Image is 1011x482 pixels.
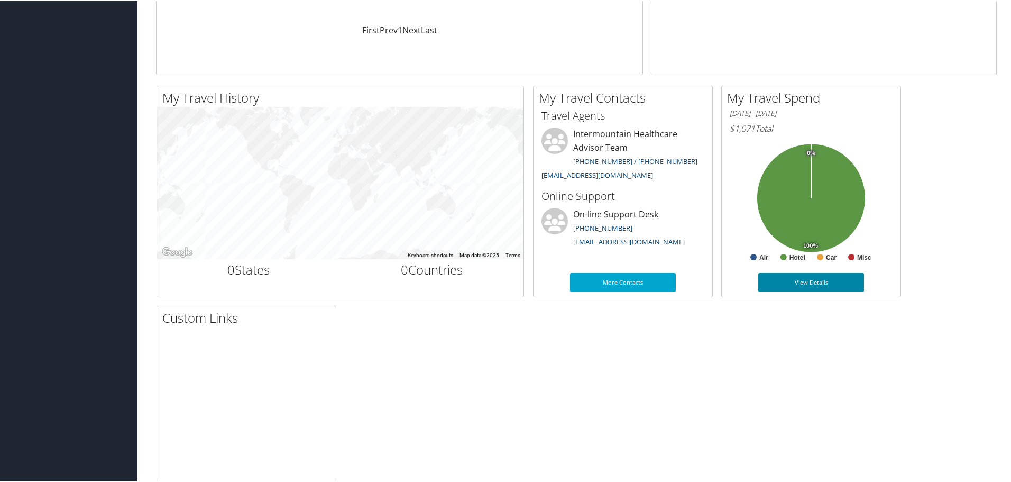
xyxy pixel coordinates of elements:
[227,260,235,277] span: 0
[730,122,893,133] h6: Total
[803,242,818,248] tspan: 100%
[789,253,805,260] text: Hotel
[857,253,871,260] text: Misc
[408,251,453,258] button: Keyboard shortcuts
[401,260,408,277] span: 0
[402,23,421,35] a: Next
[573,222,632,232] a: [PHONE_NUMBER]
[162,308,336,326] h2: Custom Links
[539,88,712,106] h2: My Travel Contacts
[573,156,697,165] a: [PHONE_NUMBER] / [PHONE_NUMBER]
[536,126,710,183] li: Intermountain Healthcare Advisor Team
[541,169,653,179] a: [EMAIL_ADDRESS][DOMAIN_NAME]
[730,107,893,117] h6: [DATE] - [DATE]
[348,260,516,278] h2: Countries
[759,253,768,260] text: Air
[421,23,437,35] a: Last
[160,244,195,258] a: Open this area in Google Maps (opens a new window)
[541,107,704,122] h3: Travel Agents
[459,251,499,257] span: Map data ©2025
[541,188,704,203] h3: Online Support
[362,23,380,35] a: First
[398,23,402,35] a: 1
[807,149,815,156] tspan: 0%
[573,236,685,245] a: [EMAIL_ADDRESS][DOMAIN_NAME]
[758,272,864,291] a: View Details
[160,244,195,258] img: Google
[380,23,398,35] a: Prev
[730,122,755,133] span: $1,071
[826,253,837,260] text: Car
[505,251,520,257] a: Terms (opens in new tab)
[162,88,523,106] h2: My Travel History
[727,88,900,106] h2: My Travel Spend
[570,272,676,291] a: More Contacts
[536,207,710,250] li: On-line Support Desk
[165,260,333,278] h2: States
